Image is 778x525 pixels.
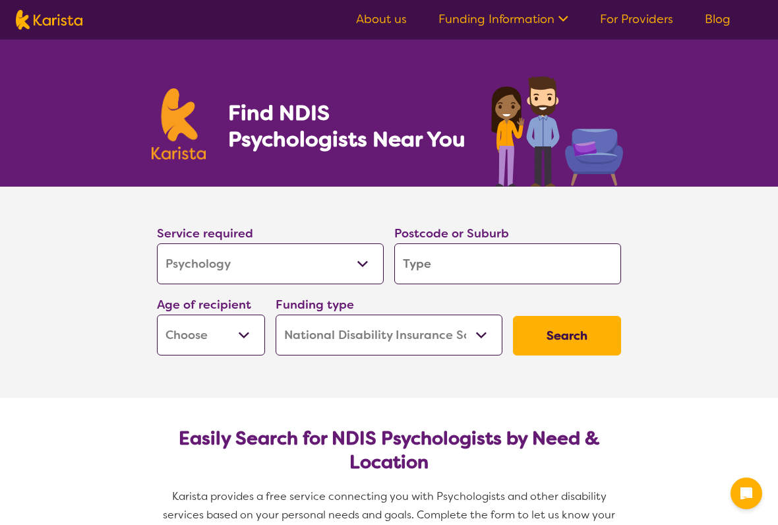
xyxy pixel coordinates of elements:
a: For Providers [600,11,673,27]
img: Karista logo [16,10,82,30]
img: psychology [487,71,626,187]
button: Search [513,316,621,355]
label: Age of recipient [157,297,251,313]
a: Blog [705,11,731,27]
label: Funding type [276,297,354,313]
label: Service required [157,226,253,241]
h1: Find NDIS Psychologists Near You [228,100,472,152]
img: Karista logo [152,88,206,160]
label: Postcode or Suburb [394,226,509,241]
h2: Easily Search for NDIS Psychologists by Need & Location [167,427,611,474]
a: About us [356,11,407,27]
a: Funding Information [438,11,568,27]
input: Type [394,243,621,284]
